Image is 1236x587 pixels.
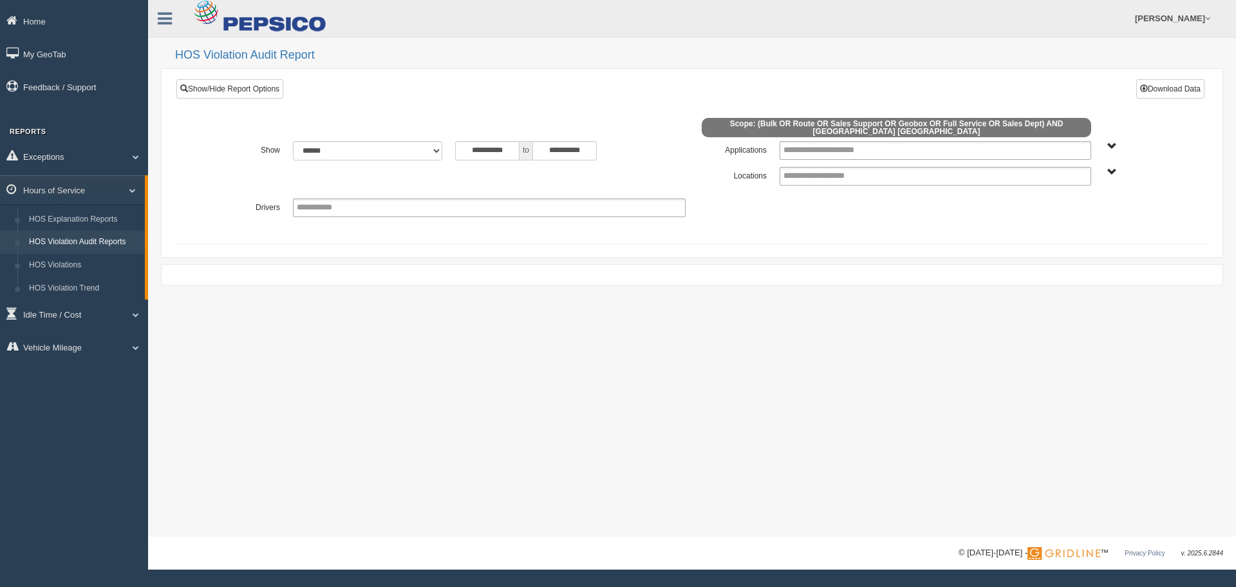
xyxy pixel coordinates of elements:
[1027,547,1100,560] img: Gridline
[1136,79,1204,99] button: Download Data
[959,546,1223,560] div: © [DATE]-[DATE] - ™
[23,231,145,254] a: HOS Violation Audit Reports
[23,277,145,300] a: HOS Violation Trend
[702,118,1091,137] span: Scope: (Bulk OR Route OR Sales Support OR Geobox OR Full Service OR Sales Dept) AND [GEOGRAPHIC_D...
[520,141,532,160] span: to
[1125,550,1165,557] a: Privacy Policy
[23,208,145,231] a: HOS Explanation Reports
[205,198,286,214] label: Drivers
[23,254,145,277] a: HOS Violations
[692,141,773,157] label: Applications
[1181,550,1223,557] span: v. 2025.6.2844
[175,49,1223,62] h2: HOS Violation Audit Report
[692,167,773,182] label: Locations
[176,79,283,99] a: Show/Hide Report Options
[205,141,286,157] label: Show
